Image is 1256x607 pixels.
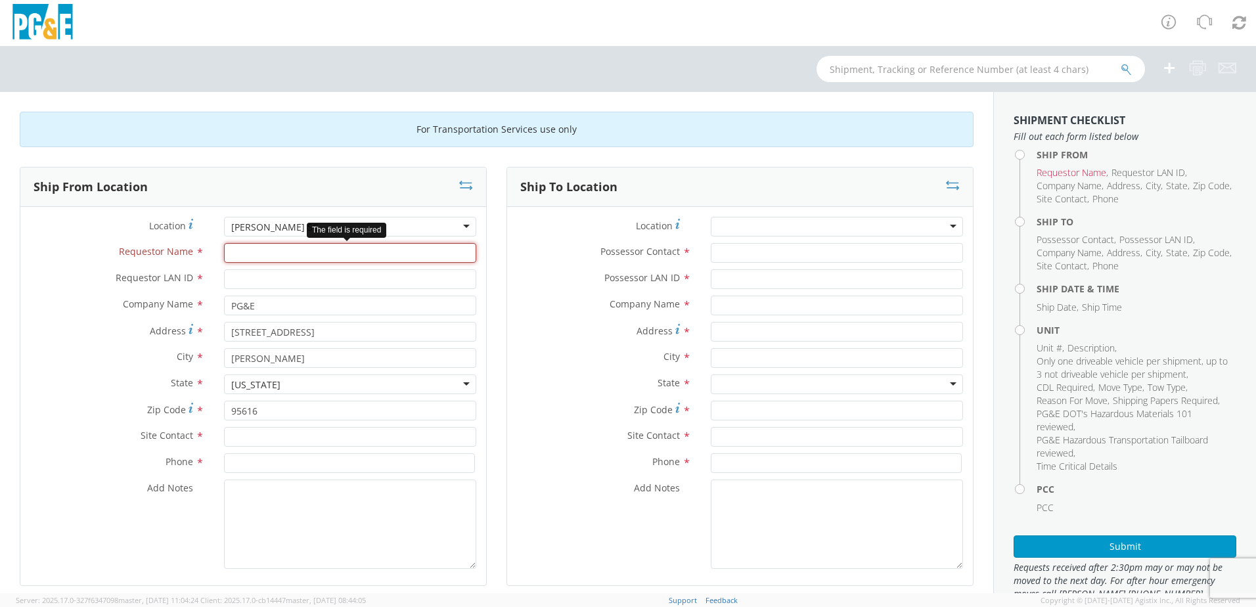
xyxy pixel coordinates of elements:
[118,595,198,605] span: master, [DATE] 11:04:24
[20,112,974,147] div: For Transportation Services use only
[1014,113,1125,127] strong: Shipment Checklist
[1037,407,1192,433] span: PG&E DOT's Hazardous Materials 101 reviewed
[1148,381,1186,393] span: Tow Type
[231,221,319,234] div: [PERSON_NAME] SC
[1146,179,1161,192] span: City
[177,350,193,363] span: City
[1037,381,1095,394] li: ,
[166,455,193,468] span: Phone
[1113,394,1218,407] span: Shipping Papers Required
[1037,325,1236,335] h4: Unit
[610,298,680,310] span: Company Name
[1037,166,1106,179] span: Requestor Name
[1107,179,1142,192] li: ,
[1119,233,1195,246] li: ,
[520,181,617,194] h3: Ship To Location
[634,403,673,416] span: Zip Code
[669,595,697,605] a: Support
[16,595,198,605] span: Server: 2025.17.0-327f6347098
[1014,561,1236,600] span: Requests received after 2:30pm may or may not be moved to the next day. For after hour emergency ...
[231,378,280,392] div: [US_STATE]
[1098,381,1142,393] span: Move Type
[1041,595,1240,606] span: Copyright © [DATE]-[DATE] Agistix Inc., All Rights Reserved
[1037,301,1079,314] li: ,
[1037,150,1236,160] h4: Ship From
[1037,246,1104,259] li: ,
[1119,233,1193,246] span: Possessor LAN ID
[1146,179,1163,192] li: ,
[663,350,680,363] span: City
[706,595,738,605] a: Feedback
[1037,233,1114,246] span: Possessor Contact
[634,482,680,494] span: Add Notes
[1037,179,1102,192] span: Company Name
[1092,192,1119,205] span: Phone
[1037,342,1064,355] li: ,
[141,429,193,441] span: Site Contact
[1082,301,1122,313] span: Ship Time
[1014,130,1236,143] span: Fill out each form listed below
[1193,179,1230,192] span: Zip Code
[1193,246,1232,259] li: ,
[200,595,366,605] span: Client: 2025.17.0-cb14447
[116,271,193,284] span: Requestor LAN ID
[817,56,1145,82] input: Shipment, Tracking or Reference Number (at least 4 chars)
[1037,179,1104,192] li: ,
[34,181,148,194] h3: Ship From Location
[652,455,680,468] span: Phone
[149,219,186,232] span: Location
[1037,246,1102,259] span: Company Name
[1037,501,1054,514] span: PCC
[1037,342,1062,354] span: Unit #
[1193,179,1232,192] li: ,
[1037,166,1108,179] li: ,
[1037,217,1236,227] h4: Ship To
[119,245,193,258] span: Requestor Name
[1037,259,1087,272] span: Site Contact
[600,245,680,258] span: Possessor Contact
[1098,381,1144,394] li: ,
[1037,460,1117,472] span: Time Critical Details
[10,4,76,43] img: pge-logo-06675f144f4cfa6a6814.png
[1037,192,1089,206] li: ,
[658,376,680,389] span: State
[1037,484,1236,494] h4: PCC
[1037,394,1110,407] li: ,
[1107,179,1140,192] span: Address
[1037,434,1233,460] li: ,
[1166,179,1190,192] li: ,
[1037,355,1233,381] li: ,
[147,403,186,416] span: Zip Code
[636,219,673,232] span: Location
[637,325,673,337] span: Address
[1111,166,1187,179] li: ,
[147,482,193,494] span: Add Notes
[1113,394,1220,407] li: ,
[1146,246,1163,259] li: ,
[1037,284,1236,294] h4: Ship Date & Time
[286,595,366,605] span: master, [DATE] 08:44:05
[1037,192,1087,205] span: Site Contact
[627,429,680,441] span: Site Contact
[1166,246,1188,259] span: State
[1111,166,1185,179] span: Requestor LAN ID
[1037,301,1077,313] span: Ship Date
[1037,355,1228,380] span: Only one driveable vehicle per shipment, up to 3 not driveable vehicle per shipment
[1037,407,1233,434] li: ,
[1037,381,1093,393] span: CDL Required
[1146,246,1161,259] span: City
[1067,342,1115,354] span: Description
[1037,259,1089,273] li: ,
[1107,246,1140,259] span: Address
[1014,535,1236,558] button: Submit
[1148,381,1188,394] li: ,
[1092,259,1119,272] span: Phone
[307,223,386,238] div: The field is required
[171,376,193,389] span: State
[1166,246,1190,259] li: ,
[150,325,186,337] span: Address
[1037,434,1208,459] span: PG&E Hazardous Transportation Tailboard reviewed
[1107,246,1142,259] li: ,
[1166,179,1188,192] span: State
[604,271,680,284] span: Possessor LAN ID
